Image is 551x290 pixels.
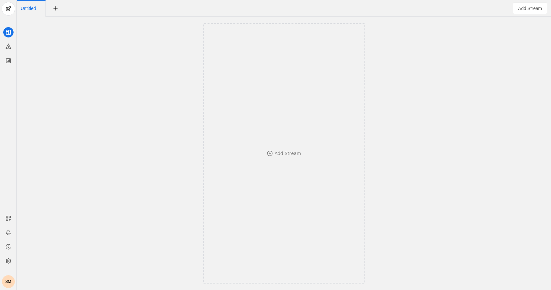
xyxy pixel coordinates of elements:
[2,275,15,288] button: SM
[21,6,36,11] span: Click to edit name
[518,5,542,12] span: Add Stream
[50,5,61,11] app-icon-button: New Tab
[274,150,301,157] div: Add Stream
[513,3,547,14] button: Add Stream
